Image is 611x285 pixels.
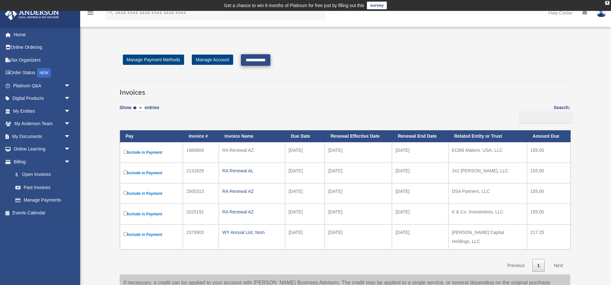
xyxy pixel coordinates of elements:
[183,142,219,163] td: 1984804
[64,105,77,118] span: arrow_drop_down
[527,163,571,183] td: 155.00
[597,8,606,17] img: User Pic
[123,149,180,156] label: Include in Payment
[325,224,392,249] td: [DATE]
[37,68,51,78] div: NEW
[285,163,325,183] td: [DATE]
[222,166,282,175] div: RA Renewal AL
[64,79,77,92] span: arrow_drop_down
[192,55,233,65] a: Manage Account
[9,181,77,194] a: Past Invoices
[532,259,545,272] a: 1
[120,81,570,97] h3: Invoices
[4,155,77,168] a: Billingarrow_drop_down
[183,224,219,249] td: 2379903
[448,204,527,224] td: K & Co. Investments, LLC
[87,11,94,17] a: menu
[4,143,80,156] a: Online Learningarrow_drop_down
[517,104,570,124] label: Search:
[285,183,325,204] td: [DATE]
[123,190,180,197] label: Include in Payment
[527,204,571,224] td: 155.00
[448,142,527,163] td: ECBB Makers. USA, LLC
[183,130,219,142] th: Invoice #: activate to sort column ascending
[392,142,448,163] td: [DATE]
[325,163,392,183] td: [DATE]
[605,1,609,5] div: close
[87,9,94,17] i: menu
[222,187,282,196] div: RA Renewal AZ
[4,105,80,117] a: My Entitiesarrow_drop_down
[392,130,448,142] th: Renewal End Date: activate to sort column ascending
[325,130,392,142] th: Renewal Effective Date: activate to sort column ascending
[4,54,80,66] a: Tax Organizers
[448,163,527,183] td: 241 [PERSON_NAME], LLC
[4,206,80,219] a: Events Calendar
[448,224,527,249] td: [PERSON_NAME] Capital Holdings, LLC
[183,183,219,204] td: 2505313
[325,204,392,224] td: [DATE]
[502,259,529,272] a: Previous
[285,224,325,249] td: [DATE]
[4,117,80,130] a: My Anderson Teamarrow_drop_down
[4,92,80,105] a: Digital Productsarrow_drop_down
[448,183,527,204] td: DSA Partners, LLC
[392,204,448,224] td: [DATE]
[4,28,80,41] a: Home
[64,155,77,168] span: arrow_drop_down
[224,2,364,9] div: Get a chance to win 6 months of Platinum for free just by filling out this
[64,117,77,131] span: arrow_drop_down
[123,169,180,177] label: Include in Payment
[120,130,183,142] th: Pay: activate to sort column descending
[325,183,392,204] td: [DATE]
[519,111,573,124] input: Search:
[123,55,184,65] a: Manage Payment Methods
[123,170,127,174] input: Include in Payment
[4,130,80,143] a: My Documentsarrow_drop_down
[120,104,159,118] label: Show entries
[285,204,325,224] td: [DATE]
[123,191,127,195] input: Include in Payment
[448,130,527,142] th: Related Entity or Trust: activate to sort column ascending
[392,163,448,183] td: [DATE]
[527,130,571,142] th: Amount Due: activate to sort column ascending
[183,204,219,224] td: 2025191
[123,212,127,215] input: Include in Payment
[527,224,571,249] td: 217.25
[285,130,325,142] th: Due Date: activate to sort column ascending
[392,183,448,204] td: [DATE]
[285,142,325,163] td: [DATE]
[4,66,80,80] a: Order StatusNEW
[183,163,219,183] td: 2131629
[4,79,80,92] a: Platinum Q&Aarrow_drop_down
[3,8,61,20] img: Anderson Advisors Platinum Portal
[219,130,285,142] th: Invoice Name: activate to sort column ascending
[64,92,77,105] span: arrow_drop_down
[392,224,448,249] td: [DATE]
[64,130,77,143] span: arrow_drop_down
[222,207,282,216] div: RA Renewal AZ
[325,142,392,163] td: [DATE]
[222,228,282,237] div: WY Annual List, Nom
[527,142,571,163] td: 155.00
[4,41,80,54] a: Online Ordering
[123,210,180,218] label: Include in Payment
[64,143,77,156] span: arrow_drop_down
[367,2,387,9] a: survey
[9,194,77,207] a: Manage Payments
[107,9,114,16] i: search
[123,150,127,154] input: Include in Payment
[19,171,22,179] span: $
[527,183,571,204] td: 155.00
[123,232,127,236] input: Include in Payment
[132,105,145,112] select: Showentries
[123,231,180,238] label: Include in Payment
[222,146,282,155] div: RA Renewal AZ
[9,168,74,181] a: $Open Invoices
